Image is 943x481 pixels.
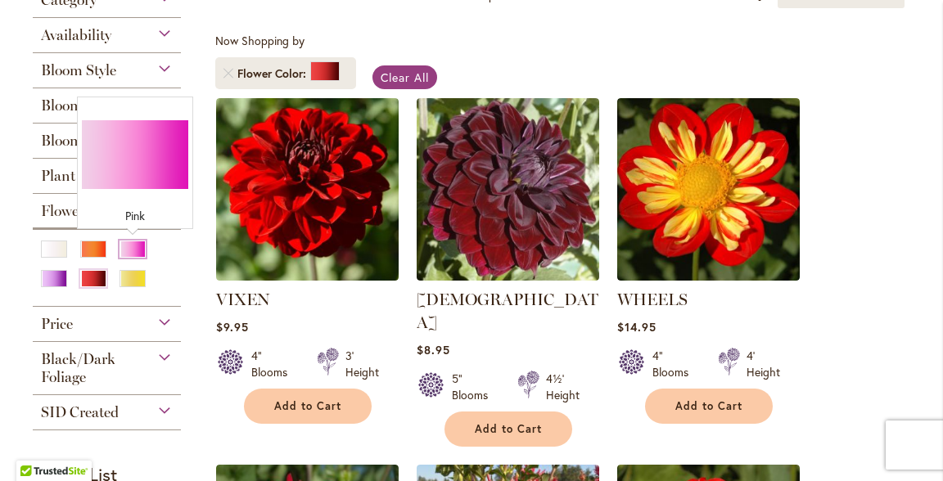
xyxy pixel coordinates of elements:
span: Price [41,315,73,333]
span: $9.95 [216,319,249,335]
a: WHEELS [617,290,688,309]
div: 4" Blooms [251,348,297,380]
img: VOODOO [417,98,599,281]
span: Availability [41,26,111,44]
div: 4" Blooms [652,348,698,380]
span: Add to Cart [475,422,542,436]
span: Add to Cart [274,399,341,413]
div: 5" Blooms [452,371,498,403]
a: [DEMOGRAPHIC_DATA] [417,290,598,332]
span: $14.95 [617,319,656,335]
a: Remove Flower Color Red [223,69,233,79]
span: Bloom Time [41,97,120,115]
a: VOODOO [417,268,599,284]
div: 4½' Height [546,371,580,403]
span: Now Shopping by [215,33,305,48]
span: SID Created [41,403,119,421]
a: Clear All [372,65,437,89]
span: Flower Color [41,202,122,220]
span: Plant Height [41,167,121,185]
img: VIXEN [216,98,399,281]
div: 3' Height [345,348,379,380]
div: Pink [82,208,188,224]
a: VIXEN [216,290,270,309]
span: Flower Color [237,65,310,82]
span: Black/Dark Foliage [41,350,115,386]
iframe: Launch Accessibility Center [12,423,58,469]
span: $8.95 [417,342,450,357]
span: Bloom Style [41,61,116,79]
span: Add to Cart [675,399,742,413]
a: VIXEN [216,268,399,284]
button: Add to Cart [444,411,572,447]
div: 4' Height [747,348,780,380]
span: Clear All [381,70,429,85]
span: Bloom Size [41,132,111,150]
button: Add to Cart [244,389,372,424]
a: WHEELS [617,268,800,284]
img: WHEELS [617,98,800,281]
button: Add to Cart [645,389,773,424]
